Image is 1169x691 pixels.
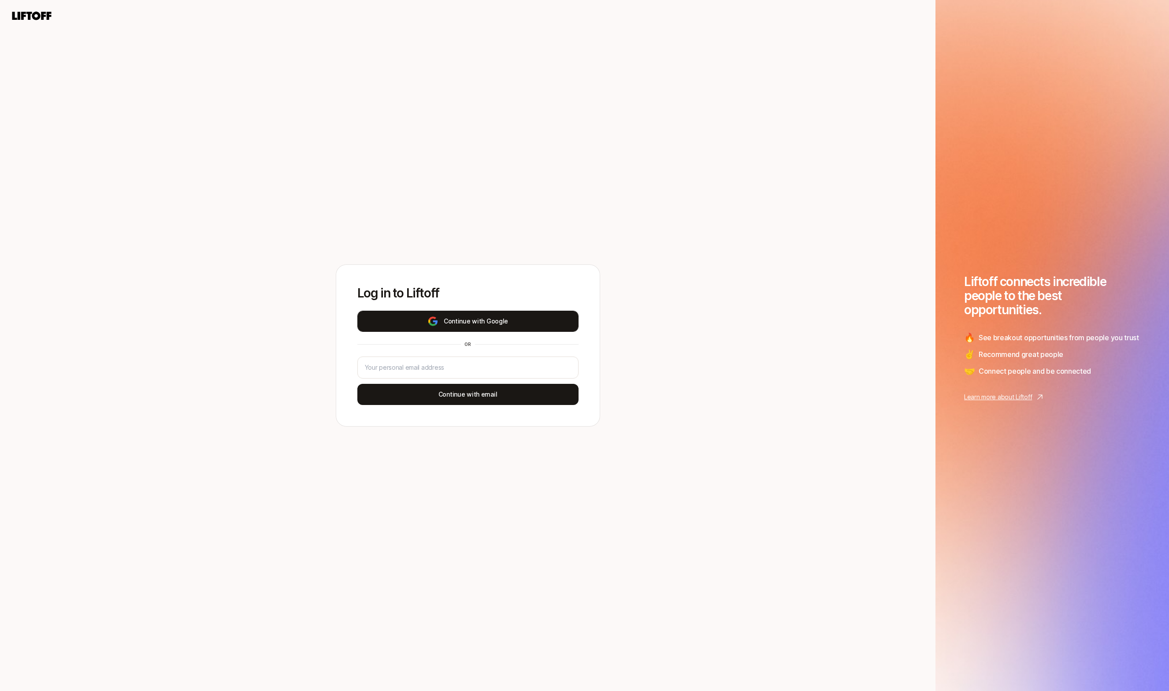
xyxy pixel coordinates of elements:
[979,365,1091,377] span: Connect people and be connected
[979,332,1139,343] span: See breakout opportunities from people you trust
[365,362,571,373] input: Your personal email address
[964,392,1140,402] a: Learn more about Liftoff
[964,364,975,378] span: 🤝
[964,348,975,361] span: ✌️
[964,331,975,344] span: 🔥
[357,311,579,332] button: Continue with Google
[979,349,1063,360] span: Recommend great people
[357,286,579,300] p: Log in to Liftoff
[427,316,438,327] img: google-logo
[357,384,579,405] button: Continue with email
[964,392,1032,402] p: Learn more about Liftoff
[964,275,1140,317] h1: Liftoff connects incredible people to the best opportunities.
[461,341,475,348] div: or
